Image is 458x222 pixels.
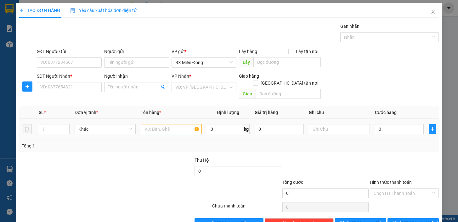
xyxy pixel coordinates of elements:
[141,124,202,134] input: VD: Bàn, Ghế
[239,89,256,99] span: Giao
[255,110,278,115] span: Giá trị hàng
[243,124,250,134] span: kg
[239,49,257,54] span: Lấy hàng
[70,8,75,13] img: icon
[23,84,32,89] span: plus
[424,3,442,21] button: Close
[172,48,236,55] div: VP gửi
[253,57,321,67] input: Dọc đường
[282,180,303,185] span: Tổng cước
[37,73,102,80] div: SĐT Người Nhận
[141,110,161,115] span: Tên hàng
[255,124,304,134] input: 0
[22,81,32,92] button: plus
[78,124,132,134] span: Khác
[39,110,44,115] span: SL
[217,110,239,115] span: Định lượng
[258,80,321,87] span: [GEOGRAPHIC_DATA] tận nơi
[75,110,98,115] span: Đơn vị tính
[306,106,372,119] th: Ghi chú
[37,48,102,55] div: SĐT Người Gửi
[429,124,436,134] button: plus
[160,85,165,90] span: user-add
[375,110,397,115] span: Cước hàng
[22,124,32,134] button: delete
[19,8,60,13] span: TẠO ĐƠN HÀNG
[293,48,321,55] span: Lấy tận nơi
[104,48,169,55] div: Người gửi
[239,74,259,79] span: Giao hàng
[104,73,169,80] div: Người nhận
[239,57,253,67] span: Lấy
[340,24,359,29] label: Gán nhãn
[19,8,24,13] span: plus
[429,127,436,132] span: plus
[256,89,321,99] input: Dọc đường
[22,142,177,149] div: Tổng: 1
[431,9,436,14] span: close
[172,74,189,79] span: VP Nhận
[309,124,370,134] input: Ghi Chú
[195,158,209,163] span: Thu Hộ
[370,180,412,185] label: Hình thức thanh toán
[175,58,233,67] span: BX Miền Đông
[212,202,282,213] div: Chưa thanh toán
[70,8,137,13] span: Yêu cầu xuất hóa đơn điện tử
